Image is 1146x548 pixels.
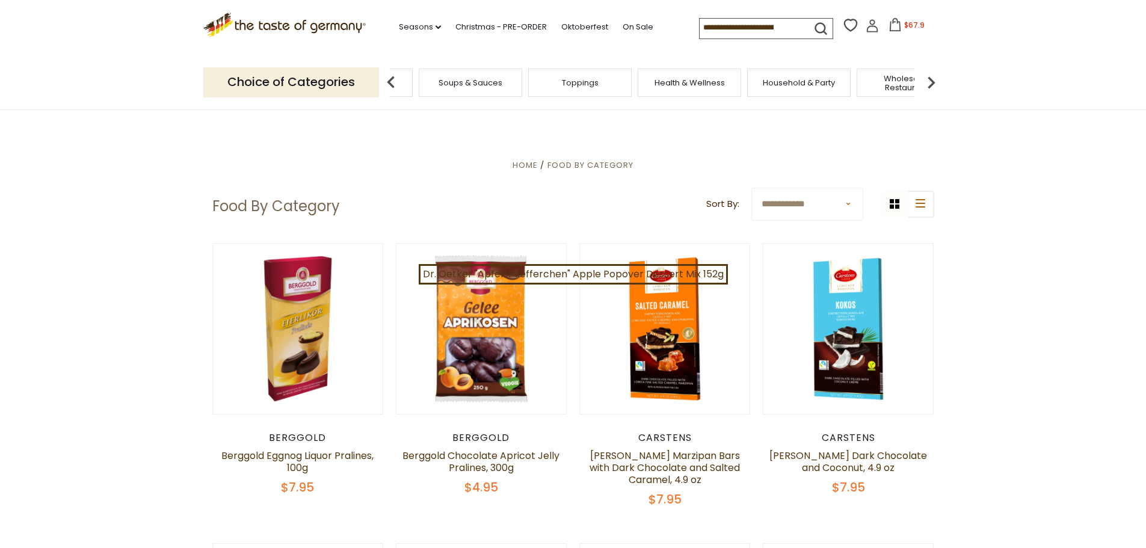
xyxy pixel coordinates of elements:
[396,432,567,444] div: Berggold
[212,432,384,444] div: Berggold
[763,78,835,87] a: Household & Party
[213,244,383,414] img: Berggold Eggnog Liquor Pralines, 100g
[561,20,608,34] a: Oktoberfest
[655,78,725,87] a: Health & Wellness
[396,244,567,414] img: Berggold Chocolate Apricot Jelly Pralines, 300g
[203,67,379,97] p: Choice of Categories
[212,197,340,215] h1: Food By Category
[904,20,925,30] span: $67.9
[464,479,498,496] span: $4.95
[379,70,403,94] img: previous arrow
[399,20,441,34] a: Seasons
[832,479,865,496] span: $7.95
[281,479,314,496] span: $7.95
[919,70,943,94] img: next arrow
[623,20,653,34] a: On Sale
[579,432,751,444] div: Carstens
[881,18,932,36] button: $67.9
[455,20,547,34] a: Christmas - PRE-ORDER
[439,78,502,87] a: Soups & Sauces
[860,74,957,92] a: Wholesale & Restaurants
[402,449,559,475] a: Berggold Chocolate Apricot Jelly Pralines, 300g
[547,159,633,171] a: Food By Category
[580,244,750,414] img: Carstens Luebecker Marzipan Bars with Dark Chocolate and Salted Caramel, 4.9 oz
[419,264,728,285] a: Dr. Oetker "Apfel-Puefferchen" Apple Popover Dessert Mix 152g
[769,449,927,475] a: [PERSON_NAME] Dark Chocolate and Coconut, 4.9 oz
[562,78,599,87] a: Toppings
[513,159,538,171] a: Home
[763,432,934,444] div: Carstens
[648,491,682,508] span: $7.95
[590,449,740,487] a: [PERSON_NAME] Marzipan Bars with Dark Chocolate and Salted Caramel, 4.9 oz
[706,197,739,212] label: Sort By:
[221,449,374,475] a: Berggold Eggnog Liquor Pralines, 100g
[763,244,934,414] img: Carstens Luebecker Dark Chocolate and Coconut, 4.9 oz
